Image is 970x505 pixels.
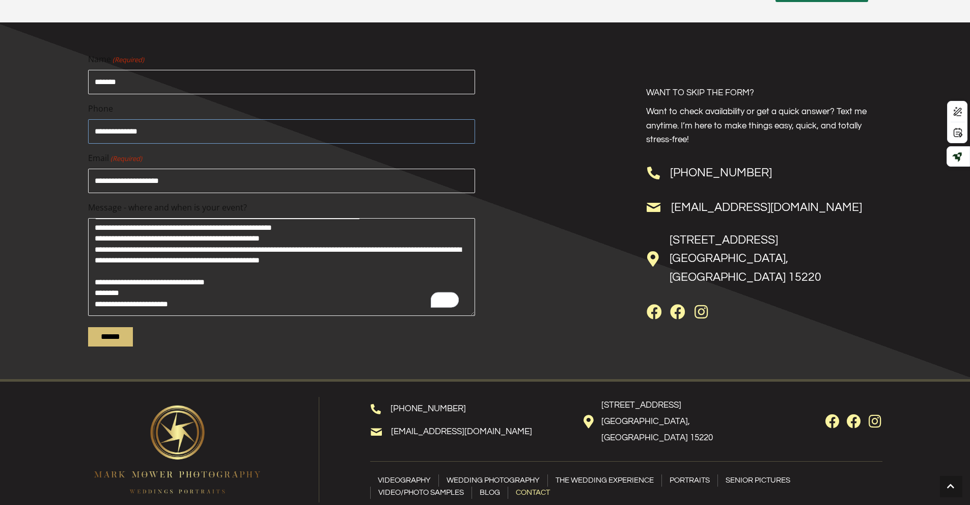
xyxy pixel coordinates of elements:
[601,401,713,443] a: [STREET_ADDRESS][GEOGRAPHIC_DATA], [GEOGRAPHIC_DATA] 15220
[646,304,662,321] a: Facebook
[370,474,438,487] a: Videography
[472,487,508,499] a: Blog
[88,201,475,215] label: Message - where and when is your event?
[847,414,861,429] a: Facebook (videography)
[112,55,144,65] span: (Required)
[670,167,772,179] a: [PHONE_NUMBER]
[646,88,754,97] span: WANT TO SKIP THE FORM?
[693,304,709,321] a: Instagram
[671,201,862,214] a: [EMAIL_ADDRESS][DOMAIN_NAME]
[370,474,882,499] nav: Menu
[88,218,475,316] textarea: To enrich screen reader interactions, please activate Accessibility in Grammarly extension settings
[439,474,547,487] a: Wedding Photography
[508,487,558,499] a: Contact
[662,474,717,487] a: Portraits
[391,427,532,436] a: [EMAIL_ADDRESS][DOMAIN_NAME]
[825,414,840,429] a: Facebook
[88,400,266,500] img: Color logo - no background
[718,474,798,487] a: Senior Pictures
[868,414,882,429] a: Instagram
[371,487,472,499] a: Video/Photo samples
[670,304,686,321] a: Facebook (videography)
[88,152,475,165] label: Email
[646,107,867,144] span: Want to check availability or get a quick answer? Text me anytime. I’m here to make things easy, ...
[391,404,466,413] a: [PHONE_NUMBER]
[548,474,661,487] a: The Wedding Experience
[88,102,475,116] label: Phone
[670,234,821,284] a: [STREET_ADDRESS][GEOGRAPHIC_DATA], [GEOGRAPHIC_DATA] 15220
[109,153,142,164] span: (Required)
[88,53,475,66] label: Name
